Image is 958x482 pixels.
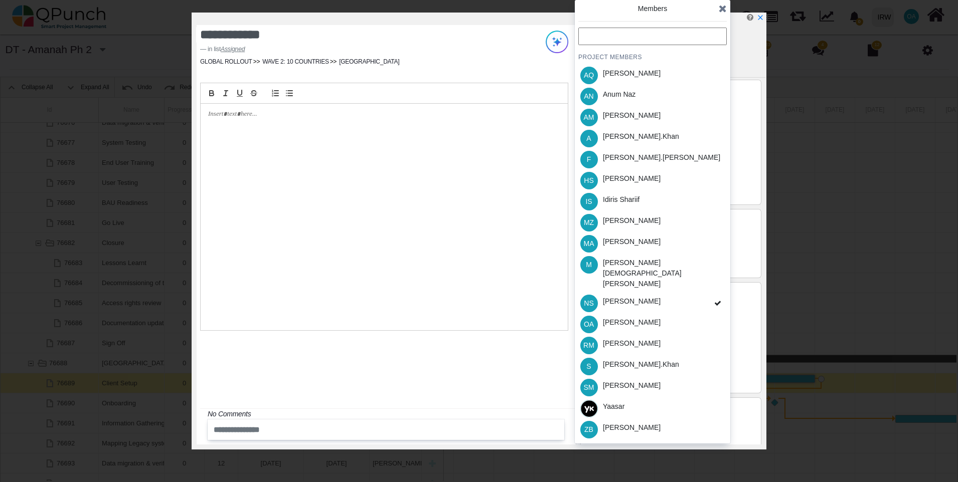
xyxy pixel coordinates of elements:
[580,130,598,147] span: Azeem.khan
[603,359,679,370] div: [PERSON_NAME].khan
[603,401,624,412] div: Yaasar
[580,379,598,396] span: Shafqat Mustafa
[603,110,661,121] div: [PERSON_NAME]
[584,219,594,226] span: MZ
[580,67,598,84] span: Aamar Qayum
[583,342,594,349] span: RM
[603,317,661,328] div: [PERSON_NAME]
[584,321,594,328] span: OA
[580,109,598,126] span: Asad Malik
[580,256,598,274] span: Muhammad.shoaib
[603,173,661,184] div: [PERSON_NAME]
[584,240,594,247] span: MA
[584,93,593,100] span: AN
[580,421,598,438] span: Zorna Begum
[584,72,594,79] span: AQ
[586,363,591,370] span: S
[603,68,661,79] div: [PERSON_NAME]
[580,295,598,312] span: Nadeem Sheikh
[580,235,598,253] span: Morufu Adesanya
[603,215,661,226] div: [PERSON_NAME]
[584,384,594,391] span: SM
[580,337,598,354] span: Ruman Muhith
[586,261,592,268] span: M
[580,400,598,417] span: Yaasar
[584,177,593,184] span: HS
[584,114,594,121] span: AM
[603,152,720,163] div: [PERSON_NAME].[PERSON_NAME]
[603,194,640,205] div: Idiris Shariif
[580,151,598,168] span: Fahmina.parvej
[603,131,679,142] div: [PERSON_NAME].khan
[580,193,598,210] span: Idiris Shariif
[584,426,593,433] span: ZB
[603,296,661,307] div: [PERSON_NAME]
[603,258,723,289] div: [PERSON_NAME][DEMOGRAPHIC_DATA][PERSON_NAME]
[603,422,661,433] div: [PERSON_NAME]
[584,300,593,307] span: NS
[586,135,591,142] span: A
[603,236,661,247] div: [PERSON_NAME]
[580,172,598,189] span: Hassan Saleem
[580,316,598,333] span: Osamah Ali
[580,88,598,105] span: Anum Naz
[580,214,598,231] span: Mohammed Zabhier
[603,338,661,349] div: [PERSON_NAME]
[603,380,661,391] div: [PERSON_NAME]
[208,410,251,418] i: No Comments
[587,156,591,163] span: F
[585,198,592,205] span: IS
[580,400,598,417] img: avatar
[603,89,635,100] div: Anum Naz
[580,358,598,375] span: Salman.khan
